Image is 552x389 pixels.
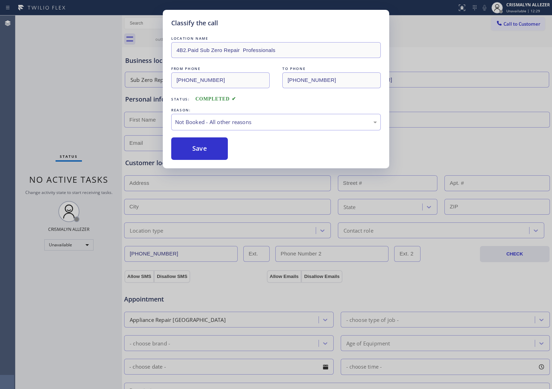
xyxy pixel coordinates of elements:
[175,118,377,126] div: Not Booked - All other reasons
[171,72,270,88] input: From phone
[282,72,381,88] input: To phone
[282,65,381,72] div: TO PHONE
[171,106,381,114] div: REASON:
[171,65,270,72] div: FROM PHONE
[195,96,236,102] span: COMPLETED
[171,35,381,42] div: LOCATION NAME
[171,137,228,160] button: Save
[171,97,190,102] span: Status:
[171,18,218,28] h5: Classify the call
